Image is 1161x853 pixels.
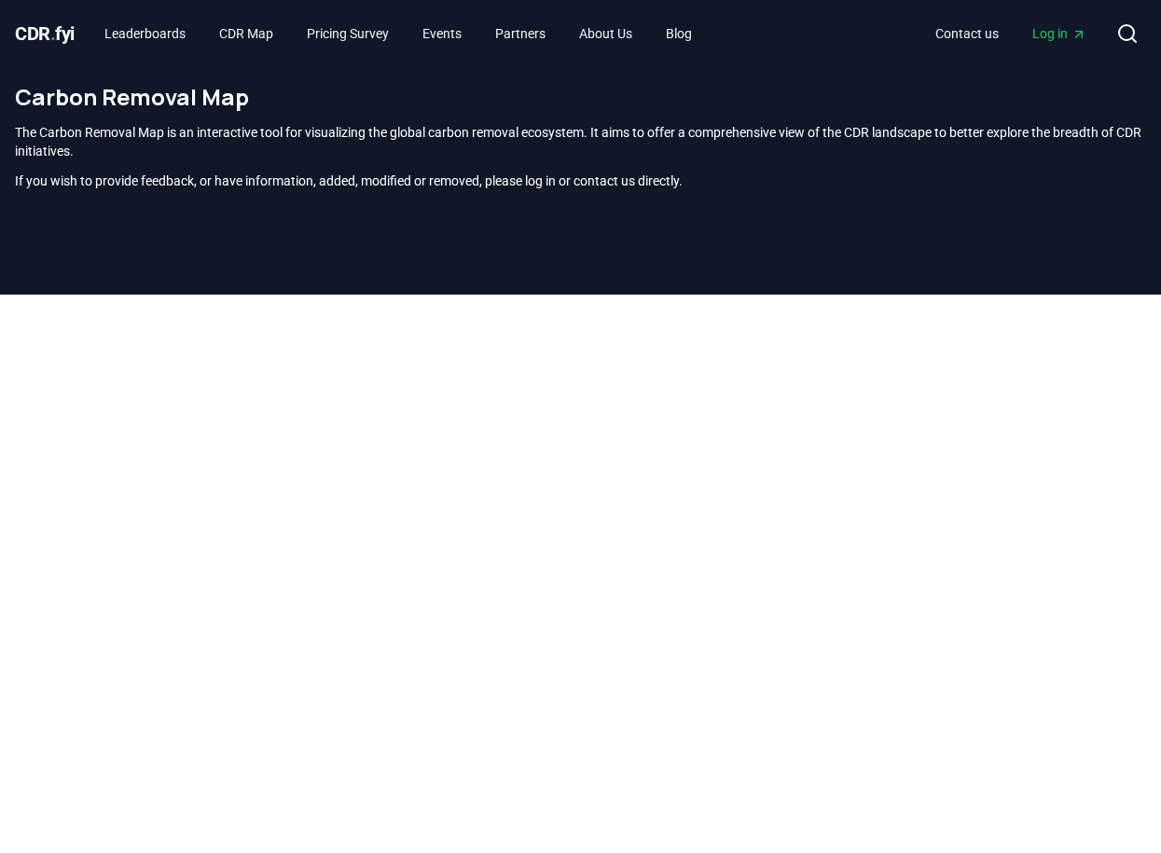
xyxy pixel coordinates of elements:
[564,17,647,50] a: About Us
[90,17,707,50] nav: Main
[292,17,404,50] a: Pricing Survey
[1017,17,1101,50] a: Log in
[480,17,560,50] a: Partners
[204,17,288,50] a: CDR Map
[920,17,1014,50] a: Contact us
[15,22,75,45] span: CDR fyi
[408,17,477,50] a: Events
[15,172,1146,190] p: If you wish to provide feedback, or have information, added, modified or removed, please log in o...
[651,17,707,50] a: Blog
[15,123,1146,160] p: The Carbon Removal Map is an interactive tool for visualizing the global carbon removal ecosystem...
[50,22,56,45] span: .
[90,17,200,50] a: Leaderboards
[15,21,75,47] a: CDR.fyi
[15,82,1146,112] h1: Carbon Removal Map
[1032,24,1086,43] span: Log in
[920,17,1101,50] nav: Main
